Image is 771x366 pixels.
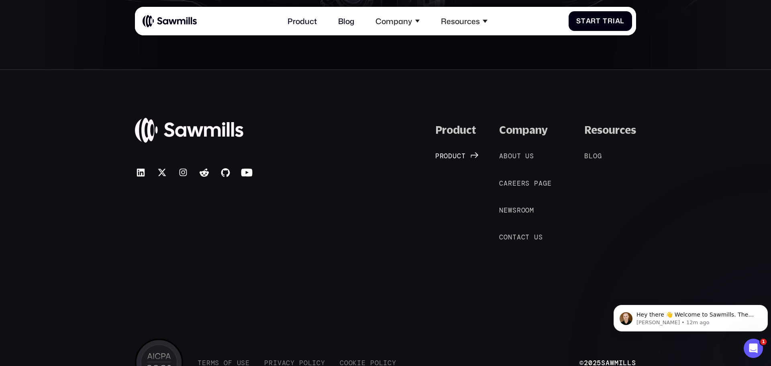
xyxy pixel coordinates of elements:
span: P [435,152,440,160]
span: e [547,179,552,187]
span: o [504,233,508,241]
div: Product [435,124,476,137]
a: Newsroom [499,205,544,215]
span: t [581,17,586,25]
span: b [504,152,508,160]
span: r [508,179,512,187]
div: Resources [584,124,636,137]
span: r [440,152,444,160]
div: Company [499,124,548,137]
span: T [603,17,608,25]
span: u [534,233,538,241]
span: t [461,152,466,160]
span: g [543,179,547,187]
span: S [576,17,581,25]
iframe: Intercom live chat [744,339,763,358]
span: r [521,179,526,187]
span: C [499,179,504,187]
a: Blog [332,10,360,31]
span: t [512,233,517,241]
span: e [504,206,508,214]
a: Contactus [499,232,552,242]
span: g [598,152,602,160]
span: N [499,206,504,214]
span: t [596,17,601,25]
span: o [508,152,512,160]
a: Blog [584,151,611,161]
span: d [448,152,453,160]
span: i [613,17,615,25]
span: a [517,233,521,241]
span: o [521,206,526,214]
a: Careerspage [499,178,561,188]
span: A [499,152,504,160]
a: StartTrial [569,11,632,31]
span: a [504,179,508,187]
iframe: Intercom notifications message [610,288,771,344]
span: e [517,179,521,187]
span: 1 [760,339,767,345]
span: u [525,152,530,160]
span: s [512,206,517,214]
span: u [512,152,517,160]
a: Product [282,10,323,31]
span: c [521,233,526,241]
span: c [457,152,461,160]
span: s [525,179,530,187]
span: l [620,17,624,25]
span: a [538,179,543,187]
div: Resources [441,16,480,26]
span: p [534,179,538,187]
span: l [589,152,593,160]
span: t [517,152,521,160]
span: w [508,206,512,214]
span: s [530,152,534,160]
span: e [512,179,517,187]
span: a [586,17,591,25]
span: C [499,233,504,241]
span: r [608,17,613,25]
span: t [525,233,530,241]
a: Aboutus [499,151,544,161]
div: Resources [435,10,493,31]
span: m [530,206,534,214]
span: o [525,206,530,214]
span: a [615,17,620,25]
div: Company [370,10,425,31]
span: r [517,206,521,214]
div: Company [375,16,412,26]
span: o [593,152,598,160]
span: o [444,152,448,160]
span: B [584,152,589,160]
span: u [453,152,457,160]
span: n [508,233,512,241]
span: s [538,233,543,241]
span: r [591,17,596,25]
